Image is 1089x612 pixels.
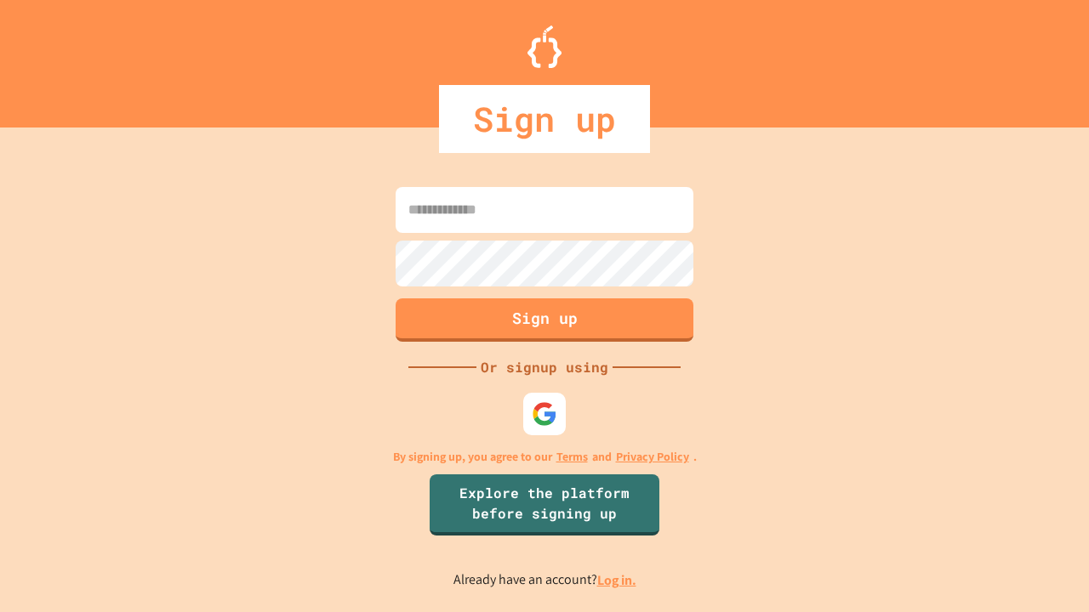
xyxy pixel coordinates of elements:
[430,474,659,535] a: Explore the platform before signing up
[532,401,557,427] img: google-icon.svg
[453,569,636,591] p: Already have an account?
[476,357,613,377] div: Or signup using
[527,25,562,68] img: Logo.svg
[616,448,689,466] a: Privacy Policy
[556,448,588,466] a: Terms
[439,85,650,153] div: Sign up
[396,298,693,342] button: Sign up
[393,448,697,466] p: By signing up, you agree to our and .
[597,571,636,589] a: Log in.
